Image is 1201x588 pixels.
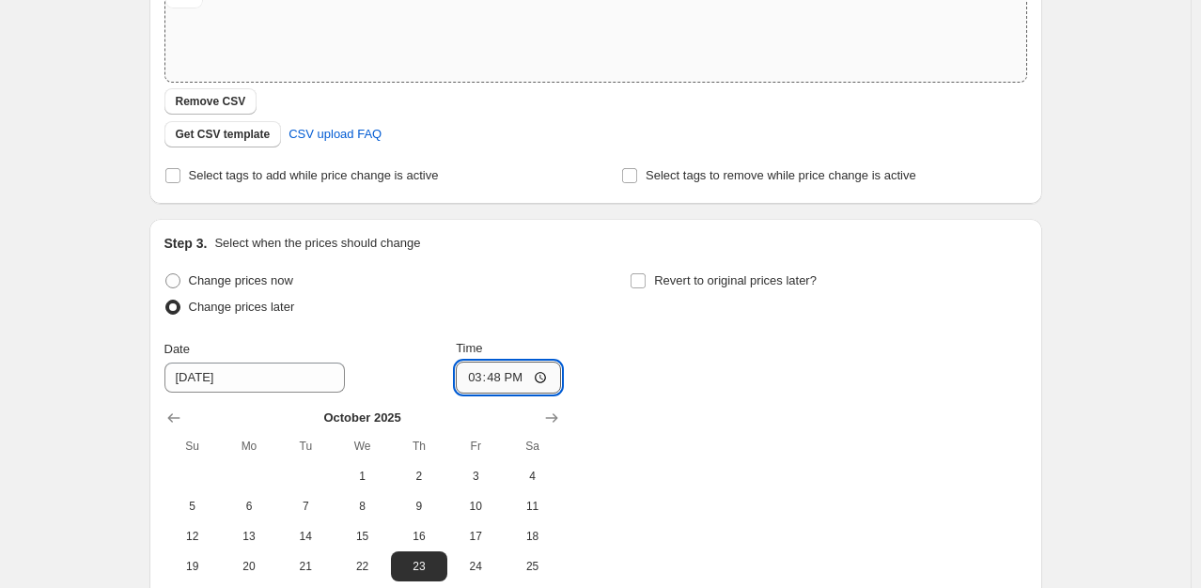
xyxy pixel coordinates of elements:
span: 9 [398,499,440,514]
th: Thursday [391,431,447,461]
span: 10 [455,499,496,514]
th: Wednesday [334,431,390,461]
span: Remove CSV [176,94,246,109]
button: Monday October 6 2025 [221,491,277,521]
span: 7 [285,499,326,514]
button: Friday October 24 2025 [447,551,504,581]
button: Thursday October 9 2025 [391,491,447,521]
button: Thursday October 2 2025 [391,461,447,491]
button: Tuesday October 14 2025 [277,521,334,551]
span: We [341,439,382,454]
span: 17 [455,529,496,544]
span: Sa [511,439,553,454]
span: Time [456,341,482,355]
span: Change prices now [189,273,293,287]
span: Th [398,439,440,454]
button: Monday October 13 2025 [221,521,277,551]
span: 25 [511,559,553,574]
span: 3 [455,469,496,484]
button: Sunday October 5 2025 [164,491,221,521]
span: 20 [228,559,270,574]
span: Fr [455,439,496,454]
span: Mo [228,439,270,454]
button: Sunday October 12 2025 [164,521,221,551]
input: 12:00 [456,362,561,394]
span: Get CSV template [176,127,271,142]
input: 9/26/2025 [164,363,345,393]
button: Tuesday October 21 2025 [277,551,334,581]
button: Show previous month, September 2025 [161,405,187,431]
span: Su [172,439,213,454]
span: 5 [172,499,213,514]
button: Wednesday October 1 2025 [334,461,390,491]
button: Friday October 10 2025 [447,491,504,521]
span: 11 [511,499,553,514]
span: 14 [285,529,326,544]
button: Wednesday October 15 2025 [334,521,390,551]
button: Wednesday October 22 2025 [334,551,390,581]
span: 2 [398,469,440,484]
button: Tuesday October 7 2025 [277,491,334,521]
button: Show next month, November 2025 [538,405,565,431]
h2: Step 3. [164,234,208,253]
span: Select tags to add while price change is active [189,168,439,182]
span: 13 [228,529,270,544]
span: 24 [455,559,496,574]
a: CSV upload FAQ [277,119,393,149]
span: 12 [172,529,213,544]
button: Wednesday October 8 2025 [334,491,390,521]
span: 16 [398,529,440,544]
button: Monday October 20 2025 [221,551,277,581]
p: Select when the prices should change [214,234,420,253]
span: Change prices later [189,300,295,314]
span: 23 [398,559,440,574]
th: Tuesday [277,431,334,461]
button: Thursday October 23 2025 [391,551,447,581]
button: Saturday October 18 2025 [504,521,560,551]
button: Thursday October 16 2025 [391,521,447,551]
button: Saturday October 4 2025 [504,461,560,491]
span: 4 [511,469,553,484]
span: 6 [228,499,270,514]
th: Saturday [504,431,560,461]
button: Remove CSV [164,88,257,115]
span: Revert to original prices later? [654,273,817,287]
span: 1 [341,469,382,484]
span: Select tags to remove while price change is active [646,168,916,182]
th: Sunday [164,431,221,461]
th: Friday [447,431,504,461]
button: Friday October 17 2025 [447,521,504,551]
span: Date [164,342,190,356]
button: Saturday October 11 2025 [504,491,560,521]
span: 15 [341,529,382,544]
button: Saturday October 25 2025 [504,551,560,581]
span: 18 [511,529,553,544]
button: Friday October 3 2025 [447,461,504,491]
span: 19 [172,559,213,574]
span: 21 [285,559,326,574]
th: Monday [221,431,277,461]
button: Sunday October 19 2025 [164,551,221,581]
span: CSV upload FAQ [289,125,382,144]
span: 8 [341,499,382,514]
button: Get CSV template [164,121,282,147]
span: 22 [341,559,382,574]
span: Tu [285,439,326,454]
